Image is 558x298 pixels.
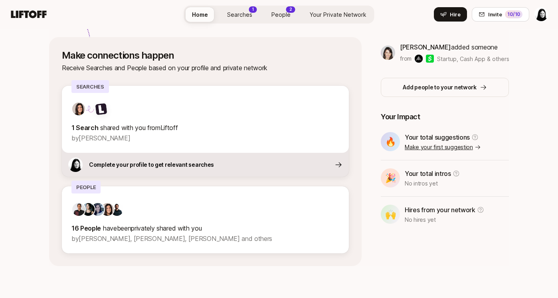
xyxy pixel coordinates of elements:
[95,103,107,115] img: Liftoff
[405,132,470,142] p: Your total suggestions
[381,168,400,187] div: 🎉
[71,124,98,132] strong: 1 Search
[381,205,400,224] div: 🙌
[434,7,467,22] button: Hire
[71,223,339,233] p: privately shared with you
[405,205,475,215] p: Hires from your network
[400,42,509,52] p: added someone
[405,215,484,225] p: No hires yet
[72,103,85,115] img: 71d7b91d_d7cb_43b4_a7ea_a9b2f2cc6e03.jpg
[62,50,349,61] p: Make connections happen
[91,203,104,216] img: f3789128_d726_40af_ba80_c488df0e0488.jpg
[403,83,477,92] p: Add people to your network
[405,179,460,188] p: No intros yet
[534,8,548,21] img: Monica Brouwer
[71,133,339,143] p: by [PERSON_NAME]
[103,224,131,232] span: have been
[400,43,451,51] span: [PERSON_NAME]
[72,203,85,216] img: ACg8ocKfD4J6FzG9_HAYQ9B8sLvPSEBLQEDmbHTY_vjoi9sRmV9s2RKt=s160-c
[71,181,101,193] p: People
[405,142,481,152] a: Make your first suggestion
[265,7,297,22] a: People2
[426,55,434,63] img: Cash App
[450,10,461,18] span: Hire
[405,168,451,179] p: Your total intros
[89,160,214,170] p: Complete your profile to get relevant searches
[381,132,400,151] div: 🔥
[71,80,109,93] p: Searches
[71,224,101,232] strong: 16 People
[186,7,214,22] a: Home
[437,55,509,63] span: Startup, Cash App & others
[111,203,123,216] img: ACg8ocIkDTL3-aTJPCC6zF-UTLIXBF4K0l6XE8Bv4u6zd-KODelM=s160-c
[289,6,292,12] p: 2
[415,55,423,63] img: Startup
[381,111,509,122] p: Your Impact
[400,54,412,63] p: from
[472,7,529,22] button: Invite10/10
[227,10,252,19] span: Searches
[381,45,395,60] img: 7443b424_380f_46ee_91be_ae093b7e9b5a.jpg
[310,10,366,19] span: Your Private Network
[252,6,254,12] p: 1
[101,203,114,216] img: 71d7b91d_d7cb_43b4_a7ea_a9b2f2cc6e03.jpg
[62,63,349,73] p: Receive Searches and People based on your profile and private network
[534,7,548,22] button: Monica Brouwer
[71,235,272,243] span: by [PERSON_NAME], [PERSON_NAME], [PERSON_NAME] and others
[271,10,291,19] span: People
[303,7,373,22] a: Your Private Network
[221,7,259,22] a: Searches1
[505,10,522,18] div: 10 /10
[68,158,83,172] img: a3942a61_22c7_49ae_8a4f_3b047f1ae9c4.jpg
[82,203,95,216] img: 539a6eb7_bc0e_4fa2_8ad9_ee091919e8d1.jpg
[192,10,208,19] span: Home
[381,78,509,97] button: Add people to your network
[488,10,502,18] span: Invite
[100,124,178,132] span: shared with you from Liftoff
